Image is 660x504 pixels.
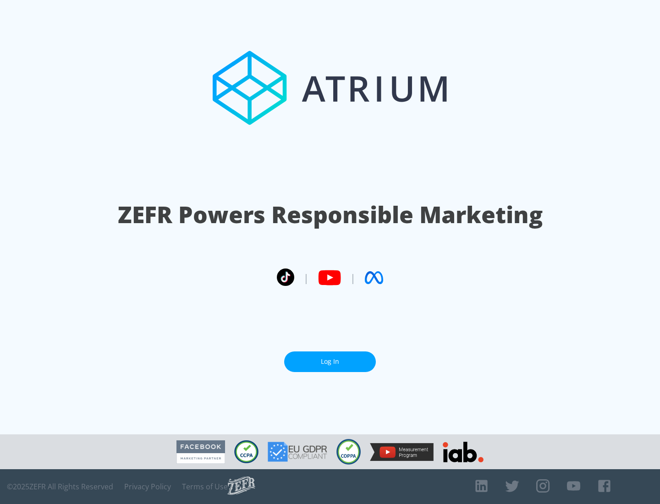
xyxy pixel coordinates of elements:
a: Log In [284,351,376,372]
a: Privacy Policy [124,482,171,491]
img: Facebook Marketing Partner [176,440,225,464]
img: YouTube Measurement Program [370,443,434,461]
a: Terms of Use [182,482,228,491]
img: CCPA Compliant [234,440,258,463]
img: GDPR Compliant [268,442,327,462]
span: | [350,271,356,285]
span: | [303,271,309,285]
span: © 2025 ZEFR All Rights Reserved [7,482,113,491]
img: IAB [443,442,484,462]
h1: ZEFR Powers Responsible Marketing [118,199,543,230]
img: COPPA Compliant [336,439,361,465]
